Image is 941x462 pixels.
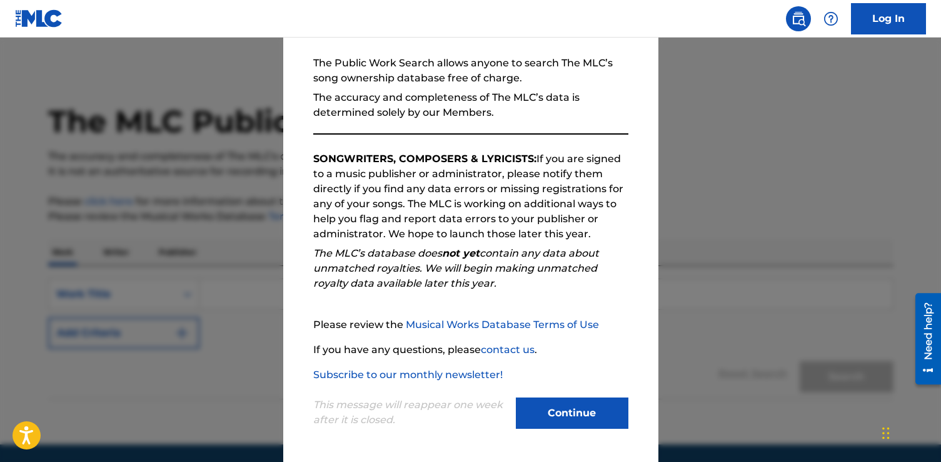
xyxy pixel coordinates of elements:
[313,369,503,381] a: Subscribe to our monthly newsletter!
[906,289,941,389] iframe: Resource Center
[313,247,599,289] em: The MLC’s database does contain any data about unmatched royalties. We will begin making unmatche...
[313,398,508,428] p: This message will reappear one week after it is closed.
[313,153,536,165] strong: SONGWRITERS, COMPOSERS & LYRICISTS:
[313,317,628,332] p: Please review the
[823,11,838,26] img: help
[406,319,599,331] a: Musical Works Database Terms of Use
[15,9,63,28] img: MLC Logo
[313,56,628,86] p: The Public Work Search allows anyone to search The MLC’s song ownership database free of charge.
[313,90,628,120] p: The accuracy and completeness of The MLC’s data is determined solely by our Members.
[313,151,628,242] p: If you are signed to a music publisher or administrator, please notify them directly if you find ...
[481,344,535,356] a: contact us
[818,6,843,31] div: Help
[791,11,806,26] img: search
[313,342,628,357] p: If you have any questions, please .
[878,402,941,462] iframe: Chat Widget
[516,398,628,429] button: Continue
[442,247,480,259] strong: not yet
[786,6,811,31] a: Public Search
[882,414,890,452] div: Drag
[851,3,926,34] a: Log In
